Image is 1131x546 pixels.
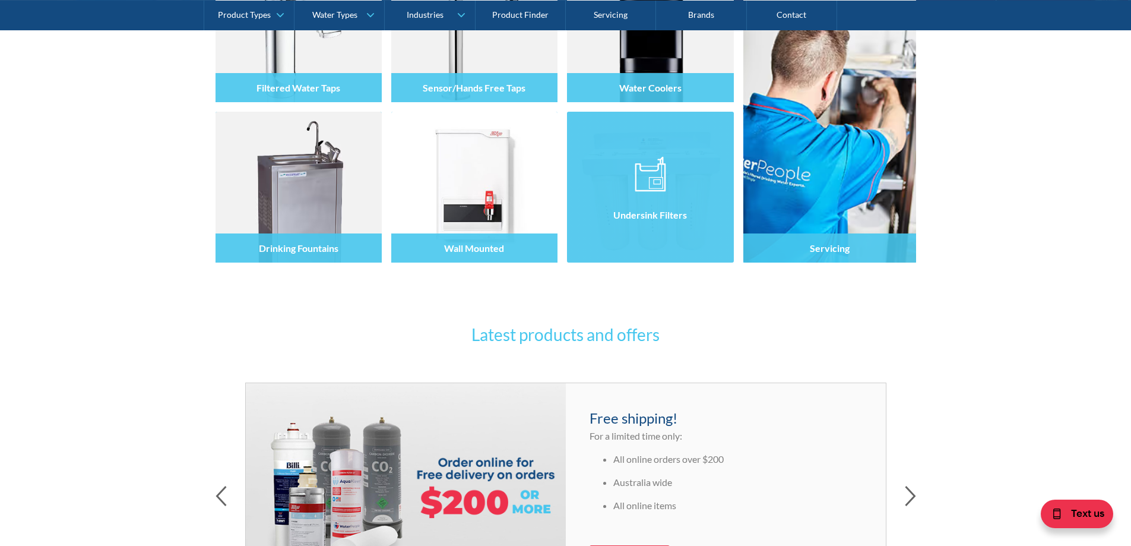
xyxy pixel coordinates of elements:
h4: Filtered Water Taps [256,82,340,93]
div: Water Types [312,10,357,20]
img: Drinking Fountains [216,112,382,263]
h4: Undersink Filters [613,209,687,220]
h4: Drinking Fountains [259,242,338,254]
li: All online items [613,498,862,513]
h4: Sensor/Hands Free Taps [423,82,525,93]
img: Undersink Filters [567,112,733,263]
h4: Servicing [810,242,850,254]
h3: Latest products and offers [334,322,797,347]
div: Industries [407,10,443,20]
li: All online orders over $200 [613,452,862,466]
div: Product Types [218,10,271,20]
img: Wall Mounted [391,112,557,263]
li: Australia wide [613,475,862,490]
iframe: podium webchat widget bubble [1036,487,1131,546]
h4: Free shipping! [590,408,862,429]
h4: Wall Mounted [444,242,504,254]
p: For a limited time only: [590,429,862,443]
h4: Water Coolers [619,82,682,93]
